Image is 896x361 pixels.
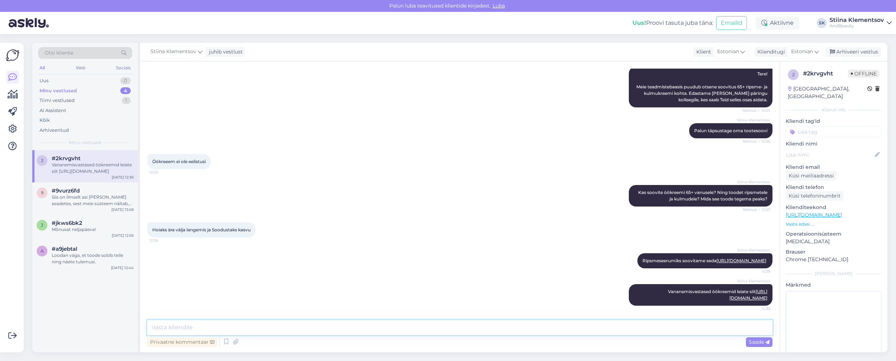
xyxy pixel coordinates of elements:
span: #9vurz6fd [52,188,80,194]
div: Uus [40,77,48,84]
div: Arhiveeri vestlus [826,47,881,57]
span: 12:39 [743,306,770,311]
span: Stiina Klementsov [737,117,770,123]
div: juhib vestlust [206,48,243,56]
span: Stiina Klementsov [737,278,770,284]
div: Kliendi info [786,107,882,113]
input: Lisa nimi [786,151,873,159]
p: Kliendi tag'id [786,117,882,125]
span: 12:39 [743,269,770,274]
span: Stiina Klementsov [737,247,770,253]
p: Brauser [786,248,882,256]
div: [DATE] 12:44 [111,265,134,270]
span: Nähtud ✓ 12:27 [743,207,770,212]
div: 4 [120,87,131,94]
span: Otsi kliente [45,49,73,57]
div: Siis on ilmselt asi [PERSON_NAME] seadetes, sest meie süsteem näitab, et kirjad on teile välja sa... [52,194,134,207]
span: #jkws6bk2 [52,220,82,226]
div: Klienditugi [755,48,785,56]
div: Mõnusat neljapäeva! [52,226,134,233]
div: Arhiveeritud [40,127,69,134]
p: Märkmed [786,281,882,289]
span: Saada [749,339,770,345]
div: Socials [115,63,132,73]
div: Küsi meiliaadressi [786,171,837,181]
span: Stiina Klementsov [737,179,770,185]
div: AndBeauty [830,23,884,29]
span: Nähtud ✓ 12:26 [743,139,770,144]
div: # 2krvgvht [803,69,848,78]
span: Stiina Klementsov [150,48,196,56]
span: Tere! Meie teadmistebaasis puudub otsene soovitus 65+ ripsme- ja kulmukreemi kohta. Edastame [PER... [636,71,769,102]
p: [MEDICAL_DATA] [786,238,882,245]
span: Offline [848,70,879,78]
span: Estonian [791,48,813,56]
span: Minu vestlused [69,139,101,146]
span: Vananemisvastased öökreemid leiate siit [668,289,767,301]
div: Privaatne kommentaar [147,337,217,347]
div: 0 [120,77,131,84]
span: #a9jebtal [52,246,77,252]
span: #2krvgvht [52,155,80,162]
div: Aktiivne [756,17,799,29]
span: Nähtud ✓ 12:24 [742,108,770,113]
div: Loodan väga, et toode sobib teile ning näete tulemusi. [52,252,134,265]
p: Kliendi telefon [786,184,882,191]
img: Askly Logo [6,48,19,62]
span: Estonian [717,48,739,56]
span: 2 [792,72,795,77]
span: 12:36 [149,238,176,243]
div: [PERSON_NAME] [786,270,882,277]
p: Chrome [TECHNICAL_ID] [786,256,882,263]
div: All [38,63,46,73]
div: [DATE] 12:56 [112,233,134,238]
div: [DATE] 12:36 [112,175,134,180]
span: j [41,222,43,228]
div: Tiimi vestlused [40,97,75,104]
div: 1 [122,97,131,104]
div: SK [817,18,827,28]
div: Vananemisvastased öökreemid leiate siit [URL][DOMAIN_NAME] [52,162,134,175]
button: Emailid [716,16,747,30]
div: [GEOGRAPHIC_DATA], [GEOGRAPHIC_DATA] [788,85,867,100]
a: [URL][DOMAIN_NAME] [716,258,766,263]
span: Hoiaks ära välja langemis ja Soodustaks kasvu [152,227,251,232]
p: Kliendi nimi [786,140,882,148]
div: Stiina Klementsov [830,17,884,23]
input: Lisa tag [786,126,882,137]
p: Operatsioonisüsteem [786,230,882,238]
div: Küsi telefoninumbrit [786,191,844,201]
p: Vaata edasi ... [786,221,882,227]
b: Uus! [632,19,646,26]
span: Kas soovite öökreemi 65+ vanusele? Ning toodet ripsmetele ja kulmudele? Mida see toode tegema peaks? [638,190,769,202]
a: [URL][DOMAIN_NAME] [786,212,842,218]
div: Minu vestlused [40,87,77,94]
span: Öökreeem ei ole eelistusi [152,159,206,164]
div: Klient [693,48,711,56]
div: AI Assistent [40,107,66,114]
span: a [41,248,44,254]
div: Web [74,63,87,73]
span: 9 [41,190,43,195]
span: Luba [491,3,507,9]
span: 2 [41,158,43,163]
div: [DATE] 13:08 [111,207,134,212]
p: Klienditeekond [786,204,882,211]
span: 12:26 [149,170,176,175]
div: Kõik [40,117,50,124]
span: Ripsmeseerumiks soovitame seda [642,258,767,263]
a: Stiina KlementsovAndBeauty [830,17,892,29]
p: Kliendi email [786,163,882,171]
div: Proovi tasuta juba täna: [632,19,713,27]
span: Palun täpsustage oma tootesoovi [694,128,767,133]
